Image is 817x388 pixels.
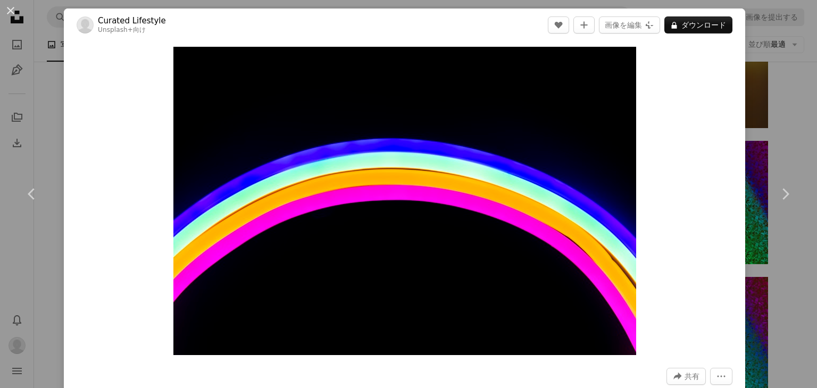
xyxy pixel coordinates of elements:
[666,368,706,385] button: このビジュアルを共有する
[98,26,133,33] a: Unsplash+
[599,16,660,33] button: 画像を編集
[548,16,569,33] button: いいね！
[173,47,636,355] img: 虹の形をしたカラフルなネオンライト
[98,15,166,26] a: Curated Lifestyle
[753,143,817,245] a: 次へ
[77,16,94,33] img: Curated Lifestyleのプロフィールを見る
[98,26,166,35] div: 向け
[173,47,636,355] button: この画像でズームインする
[573,16,595,33] button: コレクションに追加する
[685,368,699,384] span: 共有
[664,16,732,33] button: ダウンロード
[710,368,732,385] button: その他のアクション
